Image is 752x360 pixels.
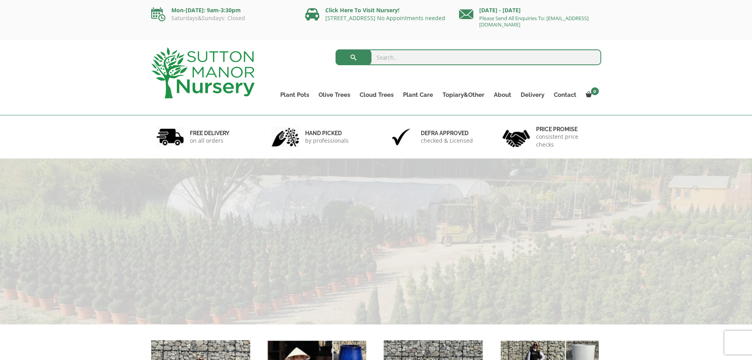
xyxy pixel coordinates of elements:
[387,127,415,147] img: 3.jpg
[459,6,601,15] p: [DATE] - [DATE]
[489,89,516,100] a: About
[305,137,349,145] p: by professionals
[536,133,596,149] p: consistent price checks
[151,15,293,21] p: Saturdays&Sundays: Closed
[438,89,489,100] a: Topiary&Other
[581,89,601,100] a: 0
[272,127,299,147] img: 2.jpg
[151,47,255,98] img: logo
[276,89,314,100] a: Plant Pots
[325,14,445,22] a: [STREET_ADDRESS] No Appointments needed
[336,49,601,65] input: Search...
[421,137,473,145] p: checked & Licensed
[325,6,399,14] a: Click Here To Visit Nursery!
[314,89,355,100] a: Olive Trees
[151,6,293,15] p: Mon-[DATE]: 9am-3:30pm
[305,130,349,137] h6: hand picked
[591,87,599,95] span: 0
[536,126,596,133] h6: Price promise
[549,89,581,100] a: Contact
[398,89,438,100] a: Plant Care
[479,15,589,28] a: Please Send All Enquiries To: [EMAIL_ADDRESS][DOMAIN_NAME]
[156,127,184,147] img: 1.jpg
[190,137,229,145] p: on all orders
[190,130,229,137] h6: FREE DELIVERY
[503,125,530,149] img: 4.jpg
[421,130,473,137] h6: Defra approved
[516,89,549,100] a: Delivery
[355,89,398,100] a: Cloud Trees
